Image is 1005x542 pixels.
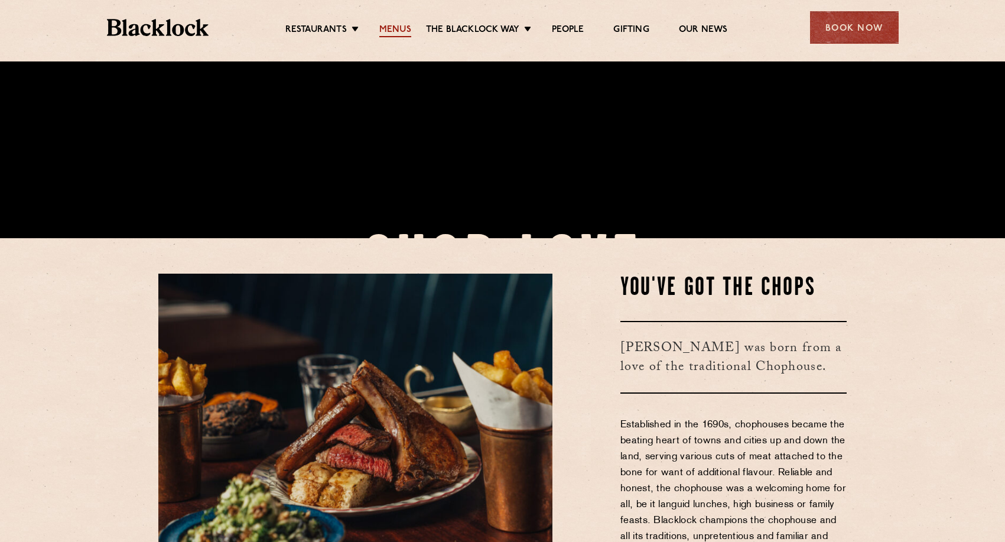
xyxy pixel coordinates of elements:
a: Gifting [613,24,649,37]
a: People [552,24,584,37]
img: BL_Textured_Logo-footer-cropped.svg [107,19,209,36]
a: Menus [379,24,411,37]
h3: [PERSON_NAME] was born from a love of the traditional Chophouse. [620,321,847,394]
a: Restaurants [285,24,347,37]
a: The Blacklock Way [426,24,519,37]
div: Book Now [810,11,899,44]
h2: You've Got The Chops [620,274,847,303]
a: Our News [679,24,728,37]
